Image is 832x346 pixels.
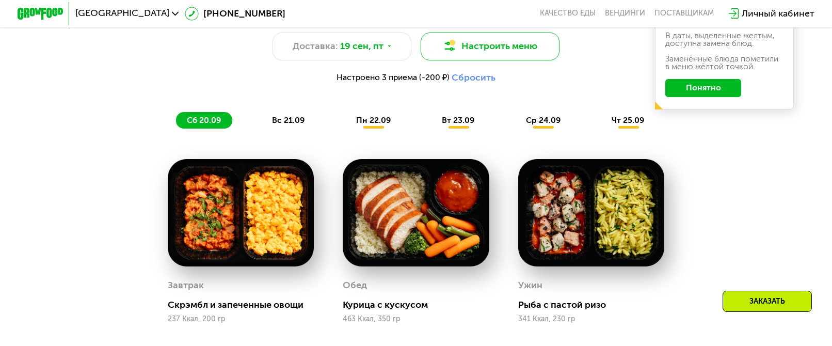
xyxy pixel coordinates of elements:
button: Сбросить [452,72,495,83]
div: 463 Ккал, 350 гр [343,315,489,323]
div: Заказать [723,291,812,312]
span: сб 20.09 [187,115,221,125]
span: 19 сен, пт [340,39,383,53]
span: пн 22.09 [356,115,391,125]
span: Настроено 3 приема (-200 ₽) [337,73,450,82]
span: [GEOGRAPHIC_DATA] [75,9,169,18]
button: Настроить меню [421,33,559,60]
div: Ужин [518,277,542,294]
a: Качество еды [540,9,596,18]
span: ср 24.09 [526,115,561,125]
div: поставщикам [654,9,714,18]
a: Вендинги [605,9,645,18]
div: Скрэмбл и запеченные овощи [168,299,323,310]
div: Личный кабинет [742,7,814,21]
div: Обед [343,277,367,294]
div: Курица с кускусом [343,299,498,310]
button: Понятно [665,79,741,98]
a: [PHONE_NUMBER] [185,7,285,21]
span: вс 21.09 [272,115,305,125]
div: 341 Ккал, 230 гр [518,315,665,323]
div: В даты, выделенные желтым, доступна замена блюд. [665,32,783,48]
span: чт 25.09 [612,115,644,125]
div: Завтрак [168,277,204,294]
span: вт 23.09 [442,115,474,125]
div: Заменённые блюда пометили в меню жёлтой точкой. [665,55,783,71]
div: Рыба с пастой ризо [518,299,674,310]
span: Доставка: [293,39,338,53]
div: 237 Ккал, 200 гр [168,315,314,323]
